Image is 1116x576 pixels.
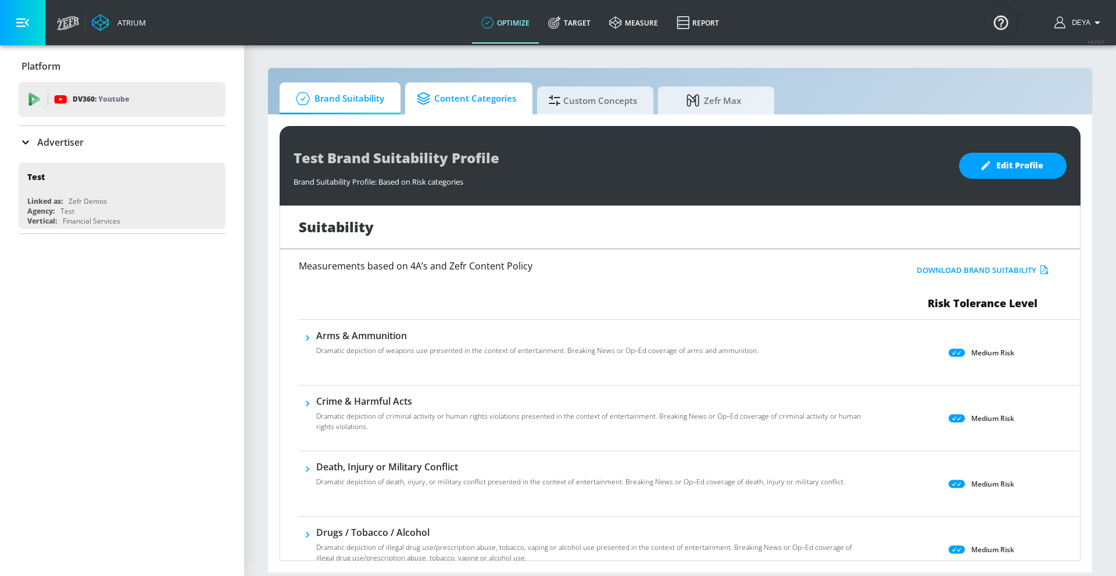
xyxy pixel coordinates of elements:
[27,216,57,226] div: Vertical:
[982,159,1043,173] span: Edit Profile
[291,85,384,113] span: Brand Suitability
[549,87,637,114] span: Custom Concepts
[971,347,1014,359] p: Medium Risk
[316,395,867,408] h6: Crime & Harmful Acts
[971,478,1014,490] p: Medium Risk
[19,163,226,229] div: TestLinked as:Zefr DemosAgency:TestVertical:Financial Services
[928,296,1038,310] span: Risk Tolerance Level
[417,85,516,113] span: Content Categories
[19,82,226,117] div: DV360: Youtube
[316,395,867,439] div: Crime & Harmful ActsDramatic depiction of criminal activity or human rights violations presented ...
[600,2,667,44] a: measure
[472,2,539,44] a: optimize
[98,93,129,105] p: Youtube
[63,216,120,226] div: Financial Services
[73,93,129,106] p: DV360:
[316,329,759,342] h6: Arms & Ammunition
[539,2,600,44] a: Target
[60,206,74,216] div: Test
[22,60,60,73] p: Platform
[92,14,146,31] a: Atrium
[914,261,1051,279] button: Download Brand Suitability
[667,2,728,44] a: Report
[971,543,1014,556] p: Medium Risk
[316,526,867,570] div: Drugs / Tobacco / AlcoholDramatic depiction of illegal drug use/prescription abuse, tobacco, vapi...
[316,526,867,539] h6: Drugs / Tobacco / Alcohol
[316,477,845,487] p: Dramatic depiction of death, injury, or military conflict presented in the context of entertainme...
[299,217,374,236] h1: Suitability
[27,196,63,206] div: Linked as:
[316,460,845,494] div: Death, Injury or Military ConflictDramatic depiction of death, injury, or military conflict prese...
[27,171,45,182] div: Test
[985,6,1017,38] button: Open Resource Center
[37,136,84,149] p: Advertiser
[1088,38,1104,45] span: v 4.24.0
[971,412,1014,424] p: Medium Risk
[316,460,845,473] h6: Death, Injury or Military Conflict
[959,153,1067,179] button: Edit Profile
[299,261,820,271] h6: Measurements based on 4A’s and Zefr Content Policy
[1054,16,1104,30] button: Deya
[27,206,55,216] div: Agency:
[19,126,226,159] div: Advertiser
[113,17,146,28] div: Atrium
[294,171,947,187] div: Brand Suitability Profile: Based on Risk categories
[316,329,759,363] div: Arms & AmmunitionDramatic depiction of weapons use presented in the context of entertainment. Bre...
[316,542,867,563] p: Dramatic depiction of illegal drug use/prescription abuse, tobacco, vaping or alcohol use present...
[670,87,758,114] span: Zefr Max
[316,345,759,356] p: Dramatic depiction of weapons use presented in the context of entertainment. Breaking News or Op–...
[19,50,226,82] div: Platform
[316,411,867,432] p: Dramatic depiction of criminal activity or human rights violations presented in the context of en...
[69,196,107,206] div: Zefr Demos
[1067,19,1090,27] span: login as: deya.mansell@zefr.com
